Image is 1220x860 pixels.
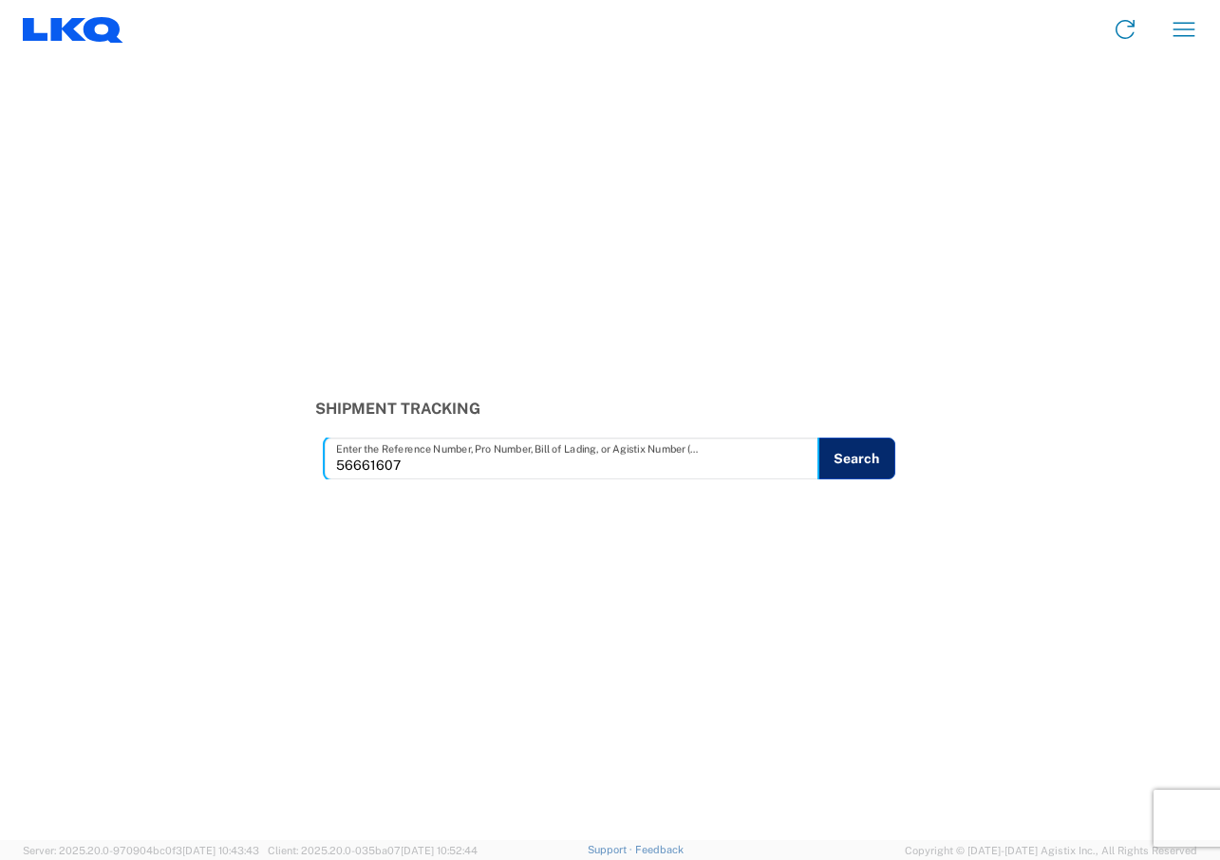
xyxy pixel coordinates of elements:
span: Server: 2025.20.0-970904bc0f3 [23,845,259,856]
button: Search [817,438,895,479]
span: [DATE] 10:43:43 [182,845,259,856]
span: Copyright © [DATE]-[DATE] Agistix Inc., All Rights Reserved [905,842,1197,859]
a: Support [588,844,635,855]
span: Client: 2025.20.0-035ba07 [268,845,478,856]
span: [DATE] 10:52:44 [401,845,478,856]
a: Feedback [635,844,684,855]
h3: Shipment Tracking [315,400,906,418]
